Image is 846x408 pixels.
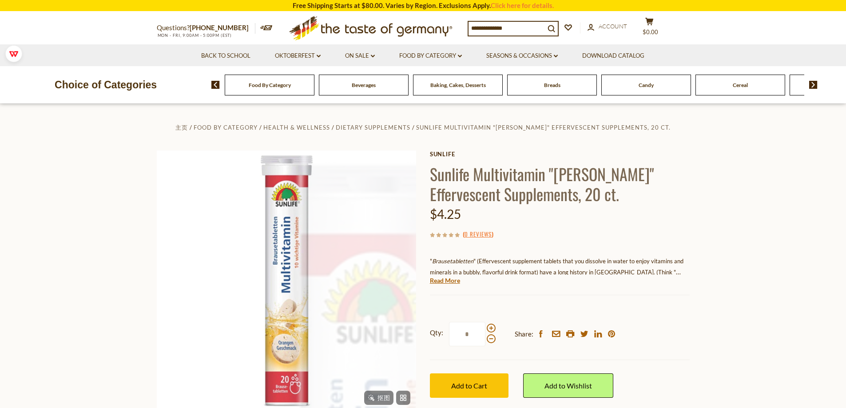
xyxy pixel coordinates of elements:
span: " " (Effervescent supplement tablets that you dissolve in water to enjoy vitamins and minerals in... [430,257,683,287]
input: Qty: [449,322,485,346]
a: On Sale [345,51,375,61]
span: Add to Cart [451,381,487,390]
a: Oktoberfest [275,51,321,61]
p: Questions? [157,22,255,34]
a: Cereal [733,82,748,88]
a: 主页 [175,124,188,131]
a: Download Catalog [582,51,644,61]
a: 0 Reviews [465,230,492,239]
a: Account [588,22,627,32]
a: Click here for details. [491,1,554,9]
button: Add to Cart [430,373,508,398]
a: Baking, Cakes, Desserts [430,82,486,88]
a: Seasons & Occasions [486,51,558,61]
a: Back to School [201,51,250,61]
span: MON - FRI, 9:00AM - 5:00PM (EST) [157,33,232,38]
strong: Qty: [430,327,443,338]
span: ( ) [463,230,493,238]
img: previous arrow [211,81,220,89]
span: $0.00 [643,28,658,36]
a: Food By Category [249,82,291,88]
a: Sunlife [430,151,690,158]
a: [PHONE_NUMBER] [190,24,249,32]
a: Dietary Supplements [336,124,410,131]
a: Candy [639,82,654,88]
h1: Sunlife Multivitamin "[PERSON_NAME]" Effervescent Supplements, 20 ct. [430,164,690,204]
span: Account [599,23,627,30]
a: Read More [430,276,460,285]
a: Beverages [352,82,376,88]
a: Add to Wishlist [523,373,613,398]
span: $4.25 [430,206,461,222]
span: Share: [515,329,533,340]
img: next arrow [809,81,818,89]
button: $0.00 [636,17,663,40]
a: Food By Category [399,51,462,61]
a: Health & Wellness [263,124,330,131]
em: Brausetabletten [432,257,473,265]
a: Breads [544,82,560,88]
a: Sunlife Multivitamin "[PERSON_NAME]" Effervescent Supplements, 20 ct. [416,124,671,131]
a: Food By Category [194,124,258,131]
